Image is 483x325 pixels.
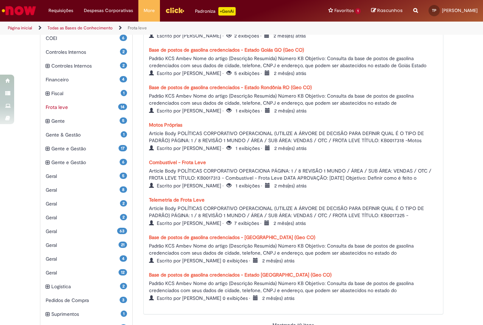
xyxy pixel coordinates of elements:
time: 2 mês(es) atrás [274,220,306,226]
span: 2 [120,283,127,289]
span: Geral [46,200,120,207]
span: Gente e Gestão [51,145,119,152]
div: 3 Pedidos de Compra [40,293,133,307]
span: Favoritos [334,7,354,14]
span: Escrito por [PERSON_NAME] 5 exibições [149,70,306,76]
time: 2 mês(es) atrás [262,257,294,264]
i: expandir categoria Suprimentos [46,311,50,318]
span: Pedidos de Compra [46,297,120,304]
div: 2 Controles Internos [40,45,133,59]
span: Logistica [51,283,120,290]
time: 2 mês(es) atrás [274,182,306,189]
div: 1 Gente & Gestão [40,128,133,142]
span: • [223,145,225,151]
i: expandir categoria Fiscal [46,90,50,98]
a: Página inicial [8,25,32,31]
div: expandir categoria Gente 5 Gente [40,114,133,128]
span: 63 [117,228,127,234]
span: • [261,108,264,114]
a: Base de postos de gasolina credenciados - Estado [GEOGRAPHIC_DATA] (Geo CO) [149,272,332,278]
span: Controles Internos [51,62,120,69]
span: 2 [120,48,127,55]
div: 4 Financeiro [40,72,133,87]
time: 2 mês(es) atrás [274,108,306,114]
i: expandir categoria Gente e Gestão [46,159,50,167]
span: • [260,220,263,226]
div: Article Body POLÍTICAS CORPORATIVO OPERACIONA PÁGINA: 1 / 8 REVISÃO 1 MUNDO / ÁREA / [149,166,438,181]
span: Escrito por [PERSON_NAME] 0 exibições [149,257,294,264]
span: 4 [120,76,127,82]
span: 6 [120,159,127,165]
img: ServiceNow [1,4,37,18]
span: Suprimentos [51,311,121,318]
span: 1 [121,131,127,138]
div: expandir categoria Gente e Gestão 17 Gente e Gestão [40,141,133,156]
div: Article Body POLÍTICAS CORPORATIVO OPERACIONAL (UTILIZE A ÁRVORE DE DECISÃO PARA DEFINIR QUAL É O [149,128,438,143]
div: 5 Geral [40,169,133,183]
span: COEI [46,35,120,42]
a: Combustível - Frota Leve [149,159,206,166]
span: Escrito por [PERSON_NAME] 7 exibições [149,220,306,226]
span: Gente & Gestão [46,131,121,138]
div: expandir categoria Fiscal 1 Fiscal [40,86,133,100]
span: Geral [46,255,120,262]
div: expandir categoria Gente e Gestão 6 Gente e Gestão [40,155,133,169]
span: 5 [120,173,127,179]
a: Motos Próprias [149,122,182,128]
div: 14 Frota leve [40,100,133,114]
div: Padrão KCS Ambev Nome do artigo (Descrição Resumida) Número KB Objetivo: Consulta da base de [149,278,438,293]
div: Padrão KCS Ambev Nome do artigo (Descrição Resumida) Número KB Objetivo: Consulta da base de [149,53,438,68]
div: expandir categoria Suprimentos 1 Suprimentos [40,307,133,321]
span: Escrito por [PERSON_NAME] 0 exibições [149,295,294,301]
span: 1 [355,8,361,14]
span: Gente [51,117,120,124]
div: 12 Geral [40,266,133,280]
span: 1 [121,90,127,96]
a: Todas as Bases de Conhecimento [47,25,113,31]
span: Geral [46,173,120,180]
a: Telemetria de Frota Leve [149,197,205,203]
div: 6 COEI [40,31,133,45]
span: 6 [120,35,127,41]
div: 8 Geral [40,183,133,197]
a: Base de postos de gasolina credenciados - Estado Rondônia RO (Geo CO) [149,84,312,91]
time: 2 mês(es) atrás [274,145,306,151]
div: 2 Geral [40,197,133,211]
span: • [249,257,252,264]
i: expandir categoria Gente [46,117,50,125]
i: expandir categoria Logistica [46,283,50,291]
span: • [223,70,225,76]
p: +GenAi [218,7,236,16]
span: Geral [46,228,117,235]
span: 1 [121,311,127,317]
div: 4 Geral [40,252,133,266]
time: 2 mês(es) atrás [274,70,306,76]
span: Requisições [48,7,73,14]
time: 2 mês(es) atrás [262,295,294,301]
div: Padrão KCS Ambev Nome do artigo (Descrição Resumida) Número KB Objetivo: Consulta da base de [149,241,438,256]
span: Escrito por [PERSON_NAME] 1 exibições [149,108,306,114]
div: Article Body POLÍTICAS CORPORATIVO OPERACIONAL (UTILIZE A ÁRVORE DE DECISÃO PARA DEFINIR QUAL É O [149,203,438,218]
span: • [261,145,264,151]
div: 21 Geral [40,238,133,252]
span: 3 [120,297,127,303]
span: Geral [46,186,120,193]
div: Padroniza [195,7,236,16]
div: 2 Geral [40,210,133,225]
span: 2 [120,62,127,69]
span: • [223,182,225,189]
span: Financeiro [46,76,120,83]
a: Rascunhos [371,7,403,14]
time: 2 mês(es) atrás [274,33,306,39]
span: 21 [119,242,127,248]
ul: Trilhas de página [5,22,317,35]
span: • [223,108,225,114]
span: 2 [120,214,127,220]
span: • [223,220,225,226]
span: 14 [118,104,127,110]
span: 12 [119,269,127,275]
i: expandir categoria Gente e Gestão [46,145,50,153]
span: Geral [46,269,119,276]
span: Fiscal [51,90,121,97]
span: 2 [120,200,127,207]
